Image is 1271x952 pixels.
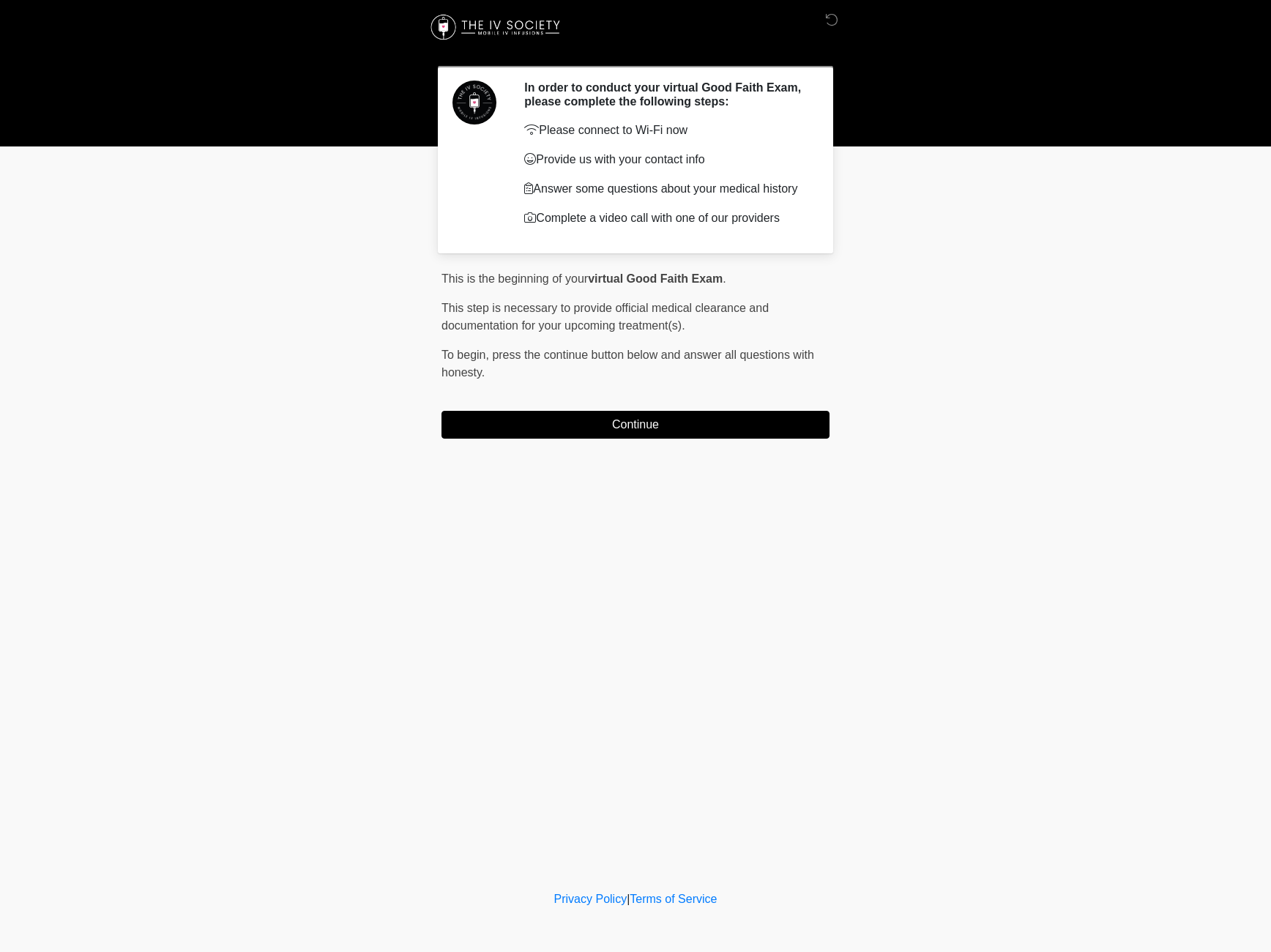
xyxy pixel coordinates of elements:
[627,893,630,905] a: |
[524,151,808,168] p: Provide us with your contact info
[441,302,769,332] span: This step is necessary to provide official medical clearance and documentation for your upcoming ...
[441,349,814,379] span: press the continue button below and answer all questions with honesty.
[524,209,808,227] p: Complete a video call with one of our providers
[554,893,627,905] a: Privacy Policy
[723,272,726,285] span: .
[588,272,723,285] strong: virtual Good Faith Exam
[524,180,808,198] p: Answer some questions about your medical history
[441,349,492,361] span: To begin,
[427,11,567,44] img: The IV Society Logo
[524,122,808,139] p: Please connect to Wi-Fi now
[524,81,808,108] h2: In order to conduct your virtual Good Faith Exam, please complete the following steps:
[441,411,830,439] button: Continue
[630,893,717,905] a: Terms of Service
[452,81,496,124] img: Agent Avatar
[441,272,588,285] span: This is the beginning of your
